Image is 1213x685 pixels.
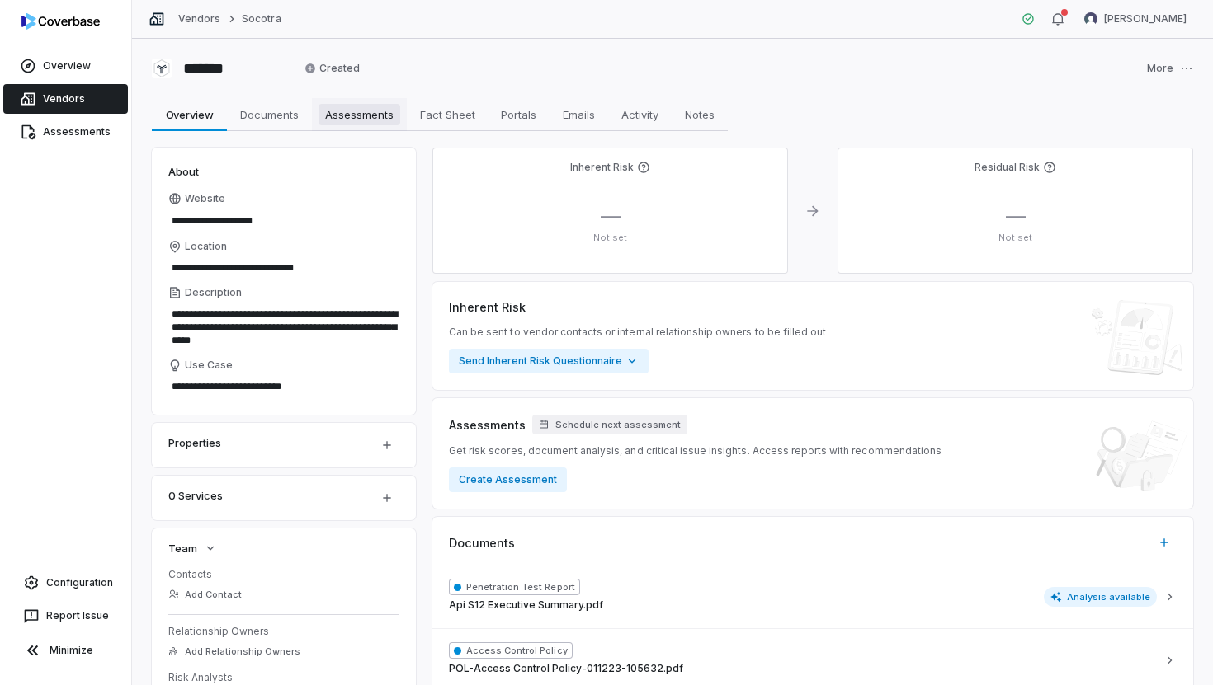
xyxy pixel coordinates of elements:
[168,303,399,352] textarea: Description
[1044,587,1158,607] span: Analysis available
[168,256,399,279] input: Location
[168,568,399,581] dt: Contacts
[185,359,233,372] span: Use Case
[168,671,399,684] dt: Risk Analysts
[1006,204,1026,228] span: —
[7,634,125,667] button: Minimize
[21,13,100,30] img: logo-D7KZi-bG.svg
[168,541,197,556] span: Team
[159,104,220,125] span: Overview
[163,533,222,563] button: Team
[446,232,775,244] p: Not set
[185,192,225,205] span: Website
[432,565,1193,628] button: Penetration Test ReportApi S12 Executive Summary.pdfAnalysis available
[178,12,220,26] a: Vendors
[168,375,399,398] textarea: Use Case
[163,579,247,609] button: Add Contact
[449,298,526,316] span: Inherent Risk
[449,444,942,457] span: Get risk scores, document analysis, and critical issue insights. Access reports with recommendations
[449,349,649,373] button: Send Inherent Risk Questionnaire
[3,84,128,114] a: Vendors
[449,326,826,339] span: Can be sent to vendor contacts or internal relationship owners to be filled out
[851,232,1180,244] p: Not set
[3,117,128,147] a: Assessments
[449,662,683,675] span: POL-Access Control Policy-011223-105632.pdf
[1104,12,1187,26] span: [PERSON_NAME]
[1084,12,1097,26] img: Maya Kutrowska avatar
[242,12,281,26] a: Socotra
[185,645,300,658] span: Add Relationship Owners
[168,625,399,638] dt: Relationship Owners
[1074,7,1196,31] button: Maya Kutrowska avatar[PERSON_NAME]
[449,416,526,434] span: Assessments
[449,534,515,551] span: Documents
[185,286,242,299] span: Description
[570,161,634,174] h4: Inherent Risk
[234,104,305,125] span: Documents
[319,104,400,125] span: Assessments
[449,579,580,595] span: Penetration Test Report
[7,568,125,598] a: Configuration
[185,240,227,253] span: Location
[3,51,128,81] a: Overview
[7,601,125,631] button: Report Issue
[449,598,603,612] span: Api S12 Executive Summary.pdf
[601,204,621,228] span: —
[678,104,721,125] span: Notes
[975,161,1040,174] h4: Residual Risk
[449,467,567,492] button: Create Assessment
[556,104,602,125] span: Emails
[615,104,665,125] span: Activity
[494,104,543,125] span: Portals
[555,419,681,431] span: Schedule next assessment
[413,104,482,125] span: Fact Sheet
[168,209,371,232] input: Website
[168,164,199,179] span: About
[1142,51,1198,86] button: More
[304,62,360,75] span: Created
[449,642,573,659] span: Access Control Policy
[532,415,687,434] button: Schedule next assessment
